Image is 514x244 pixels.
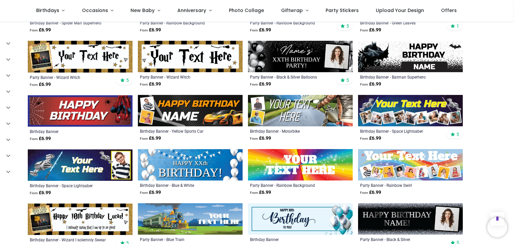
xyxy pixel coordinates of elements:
img: Happy Birthday Banner - Spider man Superhero [28,95,133,127]
a: Birthday Banner [250,237,331,242]
img: Personalised Party Banner - Blue Train - Custom Text [138,203,243,235]
span: From [30,191,38,195]
strong: £ 6.99 [360,189,381,196]
span: From [30,83,38,87]
div: Party Banner - Wizard Witch [30,75,110,80]
img: Personalised Happy Birthday Banner - Space Lightsaber - Custom Name & 9 Photo Upload [358,95,463,126]
a: Party Banner - Black & Silver Balloons [250,74,331,80]
a: Party Banner - Rainbow Background [140,20,221,25]
img: Personalised Party Banner - Wizard Witch - Custom Text & 1 Photo Upload [28,41,133,72]
span: From [250,28,258,32]
img: Personalised Party Banner - Black & Silver - Custom Text & 1 Photo [358,203,463,235]
img: Personalised Happy Birthday Banner - Space Lightsaber - Custom Name & 1 Photo Upload [28,149,133,181]
span: Giftwrap [281,7,303,14]
strong: £ 6.99 [140,189,161,196]
span: Upload Your Design [376,7,424,14]
img: Personalised Party Banner - Rainbow Background - Custom Text [248,149,353,180]
span: Offers [441,7,457,14]
img: Happy Birthday Banner - Classic Blue & White Party Balloons [248,203,353,235]
span: From [360,137,368,140]
span: From [360,83,368,86]
strong: £ 6.99 [140,27,161,33]
strong: £ 6.99 [360,27,381,33]
span: 5 [456,131,459,137]
a: Birthday Banner - Wizard I solemnly Swear [30,237,110,242]
a: Birthday Banner - Spider Man Superhero [30,20,110,25]
a: Birthday Banner - Motorbike [250,128,331,134]
strong: £ 6.99 [30,190,51,196]
span: From [140,191,148,195]
a: Party Banner - Wizard Witch [140,74,221,80]
a: Party Banner - Black & Silver [360,237,441,242]
strong: £ 6.99 [140,81,161,88]
img: Personalised Happy Birthday Banner - Motorbike - Custom Text & 2 Photo Upload [248,95,353,126]
iframe: Brevo live chat [487,217,507,237]
span: From [140,28,148,32]
img: Personalised Party Banner - Wizard Witch - Custom Text [138,41,243,72]
span: 5 [346,23,349,29]
a: Party Banner - Rainbow Swirl [360,182,441,188]
strong: £ 6.99 [250,27,271,33]
strong: £ 6.99 [30,27,51,33]
a: Birthday Banner - Green Leaves [360,20,441,25]
span: From [360,191,368,195]
img: Personalised Happy Birthday Banner - Yellow Sports Car - Custom Name & 2 Photo Upload [138,95,243,126]
span: From [250,137,258,140]
a: Party Banner - Blue Train [140,237,221,242]
img: Personalised Happy Birthday Banner - Blue & White - Custom Age [138,149,243,180]
a: Birthday Banner - Space Lightsaber [360,128,441,134]
strong: £ 6.99 [360,135,381,142]
span: From [250,83,258,86]
span: Birthdays [36,7,59,14]
strong: £ 6.99 [30,81,51,88]
span: From [140,137,148,140]
a: Birthday Banner - Batman Superhero [360,74,441,80]
span: From [30,137,38,141]
span: Party Stickers [326,7,359,14]
span: New Baby [131,7,155,14]
img: Personalised Happy Birthday Banner - Batman Superhero - Custom Name [358,41,463,72]
strong: £ 6.99 [250,135,271,142]
a: Birthday Banner - Space Lightsaber [30,183,110,188]
img: Personalised Happy Birthday Banner - Wizard I solemnly Swear - 1 Photo Upload [28,204,133,235]
strong: £ 6.99 [250,81,271,88]
span: From [140,83,148,86]
a: Birthday Banner - Yellow Sports Car [140,128,221,134]
a: Birthday Banner - Blue & White [140,182,221,188]
span: From [360,28,368,32]
span: From [30,28,38,32]
a: Party Banner - Rainbow Background [250,20,331,25]
a: Party Banner - Rainbow Background [250,182,331,188]
a: Birthday Banner [30,129,110,134]
img: Personalised Party Banner - Black & Silver Balloons - Custom Text & 1 Photo Upload [248,41,353,72]
strong: £ 6.99 [360,81,381,88]
span: Occasions [82,7,108,14]
strong: £ 6.99 [30,135,51,142]
span: Photo Collage [229,7,264,14]
img: Personalised Party Banner - Rainbow Swirl - Custom Text & 9 Photo Upload [358,149,463,180]
strong: £ 6.99 [140,135,161,142]
span: From [250,191,258,195]
strong: £ 6.99 [250,189,271,196]
span: 5 [346,77,349,83]
span: 5 [126,77,129,83]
